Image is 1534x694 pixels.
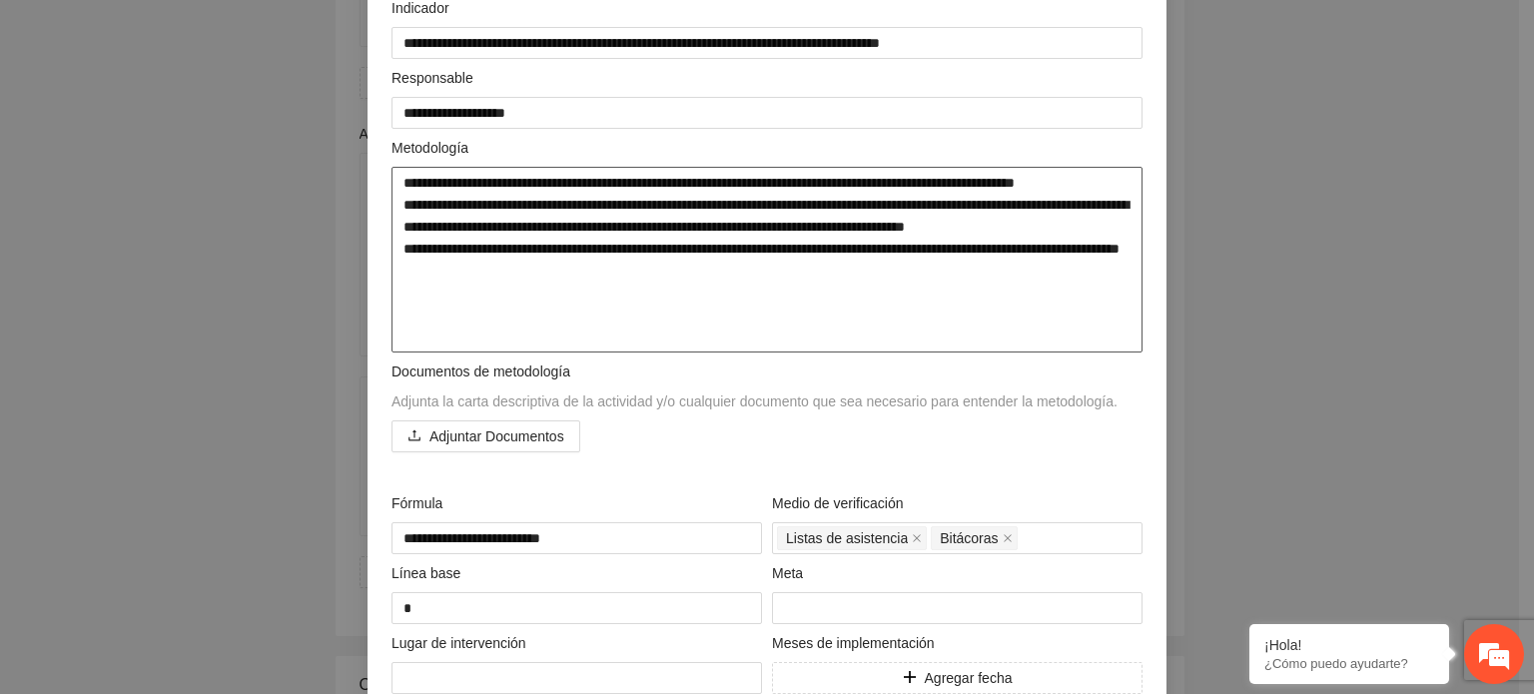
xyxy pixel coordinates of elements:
[116,231,276,432] span: Estamos en línea.
[391,393,1118,409] span: Adjunta la carta descriptiva de la actividad y/o cualquier documento que sea necesario para enten...
[429,425,564,447] span: Adjuntar Documentos
[1264,656,1434,671] p: ¿Cómo puedo ayudarte?
[772,662,1143,694] button: plusAgregar fecha
[328,10,376,58] div: Minimizar ventana de chat en vivo
[931,526,1017,550] span: Bitácoras
[903,670,917,686] span: plus
[925,667,1013,689] span: Agregar fecha
[786,527,908,549] span: Listas de asistencia
[940,527,998,549] span: Bitácoras
[912,533,922,543] span: close
[104,102,336,128] div: Chatee con nosotros ahora
[407,428,421,444] span: upload
[772,562,811,584] span: Meta
[391,420,580,452] button: uploadAdjuntar Documentos
[772,492,911,514] span: Medio de verificación
[10,473,381,543] textarea: Escriba su mensaje y pulse “Intro”
[391,428,580,444] span: uploadAdjuntar Documentos
[777,526,927,550] span: Listas de asistencia
[391,562,468,584] span: Línea base
[391,137,476,159] span: Metodología
[1264,637,1434,653] div: ¡Hola!
[391,492,450,514] span: Fórmula
[391,67,481,89] span: Responsable
[391,363,570,379] span: Documentos de metodología
[391,632,533,654] span: Lugar de intervención
[1003,533,1013,543] span: close
[772,632,942,654] span: Meses de implementación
